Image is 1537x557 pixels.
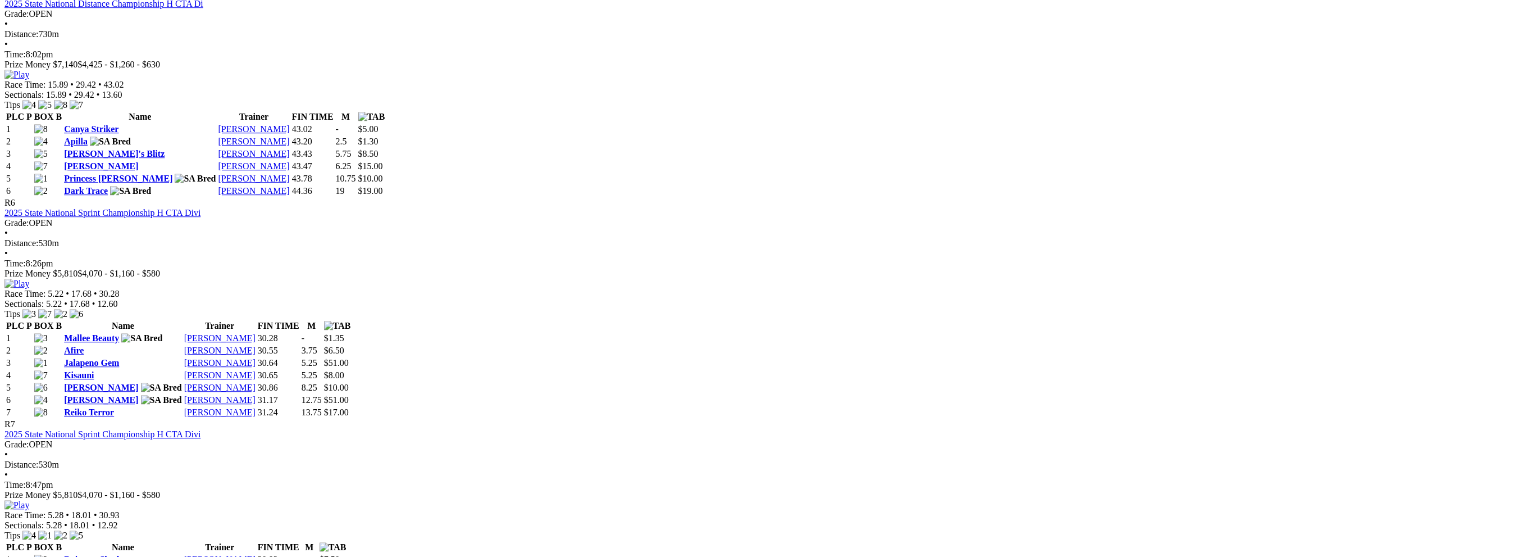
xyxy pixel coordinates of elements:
[54,531,67,541] img: 2
[4,60,1533,70] div: Prize Money $7,140
[4,238,38,248] span: Distance:
[302,333,304,343] text: -
[64,370,94,380] a: Kisauni
[56,112,62,121] span: B
[358,137,378,146] span: $1.30
[184,383,256,392] a: [PERSON_NAME]
[64,333,119,343] a: Mallee Beauty
[97,90,100,99] span: •
[38,100,52,110] img: 5
[6,407,33,418] td: 7
[4,520,44,530] span: Sectionals:
[70,531,83,541] img: 5
[320,542,346,553] img: TAB
[218,137,290,146] a: [PERSON_NAME]
[4,440,1533,450] div: OPEN
[184,320,256,332] th: Trainer
[6,185,33,197] td: 6
[99,289,120,298] span: 30.28
[34,383,48,393] img: 6
[34,124,48,134] img: 8
[4,279,29,289] img: Play
[4,39,8,49] span: •
[102,90,122,99] span: 13.60
[46,299,62,309] span: 5.22
[22,309,36,319] img: 3
[26,321,32,330] span: P
[302,395,322,405] text: 12.75
[26,112,32,121] span: P
[6,333,33,344] td: 1
[71,289,92,298] span: 17.68
[6,542,24,552] span: PLC
[336,137,347,146] text: 2.5
[257,542,300,553] th: FIN TIME
[218,186,290,196] a: [PERSON_NAME]
[97,299,117,309] span: 12.60
[34,370,48,381] img: 7
[4,49,26,59] span: Time:
[4,480,1533,490] div: 8:47pm
[70,100,83,110] img: 7
[48,80,68,89] span: 15.89
[4,460,38,469] span: Distance:
[22,531,36,541] img: 4
[218,124,290,134] a: [PERSON_NAME]
[4,259,26,268] span: Time:
[34,321,54,330] span: BOX
[77,490,160,500] span: $4,070 - $1,160 - $580
[324,383,349,392] span: $10.00
[184,370,256,380] a: [PERSON_NAME]
[302,346,317,355] text: 3.75
[64,407,114,417] a: Reiko Terror
[4,450,8,459] span: •
[22,100,36,110] img: 4
[94,510,97,520] span: •
[4,269,1533,279] div: Prize Money $5,810
[301,542,318,553] th: M
[324,395,349,405] span: $51.00
[110,186,151,196] img: SA Bred
[46,90,66,99] span: 15.89
[257,333,300,344] td: 30.28
[34,333,48,343] img: 3
[56,542,62,552] span: B
[71,510,92,520] span: 18.01
[77,60,160,69] span: $4,425 - $1,260 - $630
[64,383,138,392] a: [PERSON_NAME]
[4,208,200,218] a: 2025 State National Sprint Championship H CTA Divi
[66,289,69,298] span: •
[4,90,44,99] span: Sectionals:
[257,407,300,418] td: 31.24
[6,124,33,135] td: 1
[34,358,48,368] img: 1
[6,148,33,160] td: 3
[302,358,317,368] text: 5.25
[358,186,383,196] span: $19.00
[4,9,1533,19] div: OPEN
[184,333,256,343] a: [PERSON_NAME]
[38,309,52,319] img: 7
[218,149,290,159] a: [PERSON_NAME]
[335,111,357,123] th: M
[324,370,344,380] span: $8.00
[218,111,290,123] th: Trainer
[64,137,88,146] a: Apilla
[4,218,29,228] span: Grade:
[121,333,162,343] img: SA Bred
[4,531,20,540] span: Tips
[4,259,1533,269] div: 8:26pm
[70,309,83,319] img: 6
[358,112,385,122] img: TAB
[64,149,165,159] a: [PERSON_NAME]'s Blitz
[4,429,200,439] a: 2025 State National Sprint Championship H CTA Divi
[257,382,300,393] td: 30.86
[184,395,256,405] a: [PERSON_NAME]
[336,149,352,159] text: 5.75
[70,80,74,89] span: •
[4,419,15,429] span: R7
[336,186,345,196] text: 19
[218,161,290,171] a: [PERSON_NAME]
[358,124,378,134] span: $5.00
[34,112,54,121] span: BOX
